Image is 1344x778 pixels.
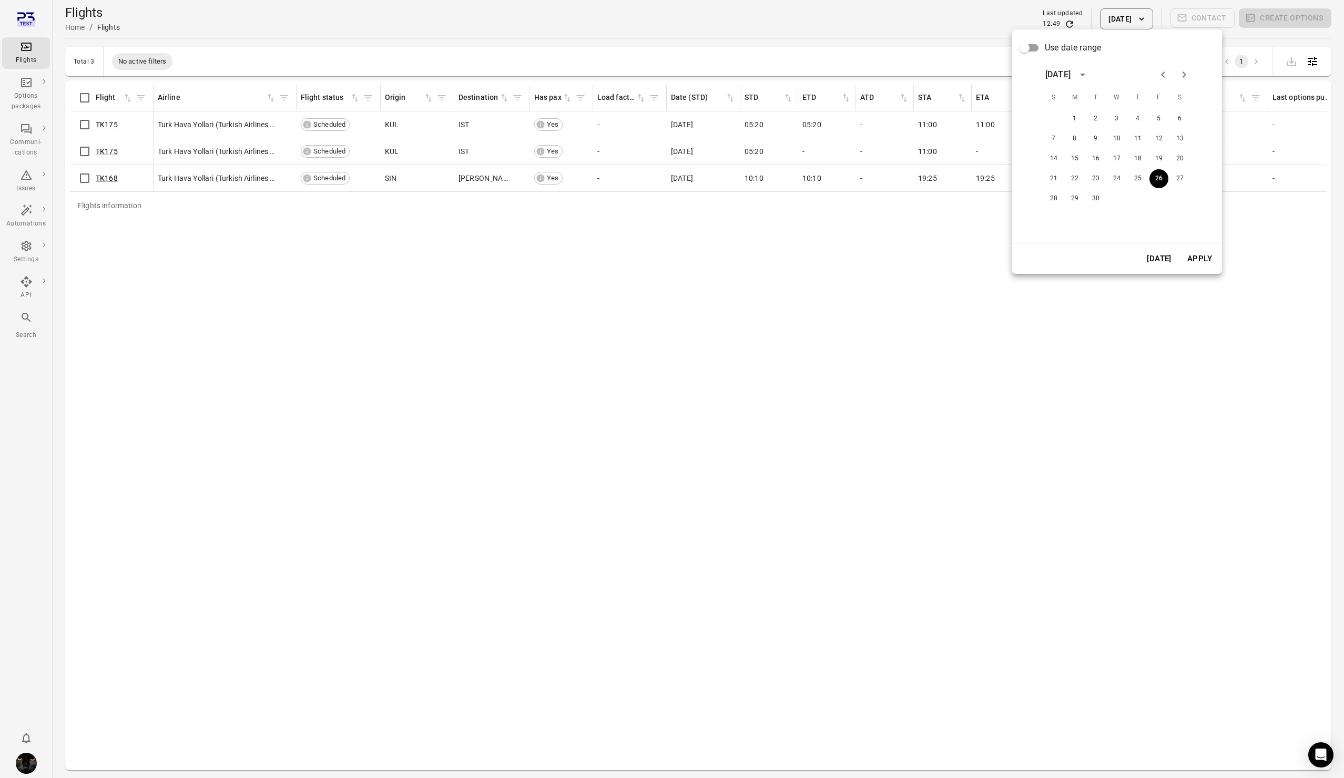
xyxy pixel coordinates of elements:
[1107,87,1126,108] span: Wednesday
[1308,742,1333,767] div: Open Intercom Messenger
[1149,87,1168,108] span: Friday
[1153,64,1174,85] button: Previous month
[1086,149,1105,168] button: 16
[1044,87,1063,108] span: Sunday
[1045,42,1101,54] span: Use date range
[1170,87,1189,108] span: Saturday
[1149,129,1168,148] button: 12
[1174,64,1195,85] button: Next month
[1065,169,1084,188] button: 22
[1065,149,1084,168] button: 15
[1065,129,1084,148] button: 8
[1107,109,1126,128] button: 3
[1086,109,1105,128] button: 2
[1149,149,1168,168] button: 19
[1086,129,1105,148] button: 9
[1086,169,1105,188] button: 23
[1065,87,1084,108] span: Monday
[1170,129,1189,148] button: 13
[1107,129,1126,148] button: 10
[1045,68,1071,81] div: [DATE]
[1182,248,1218,270] button: Apply
[1128,149,1147,168] button: 18
[1170,149,1189,168] button: 20
[1149,109,1168,128] button: 5
[1149,169,1168,188] button: 26
[1086,87,1105,108] span: Tuesday
[1107,169,1126,188] button: 24
[1128,87,1147,108] span: Thursday
[1065,189,1084,208] button: 29
[1065,109,1084,128] button: 1
[1128,109,1147,128] button: 4
[1044,189,1063,208] button: 28
[1170,169,1189,188] button: 27
[1074,66,1092,84] button: calendar view is open, switch to year view
[1044,149,1063,168] button: 14
[1128,129,1147,148] button: 11
[1141,248,1177,270] button: [DATE]
[1044,169,1063,188] button: 21
[1107,149,1126,168] button: 17
[1044,129,1063,148] button: 7
[1170,109,1189,128] button: 6
[1128,169,1147,188] button: 25
[1086,189,1105,208] button: 30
